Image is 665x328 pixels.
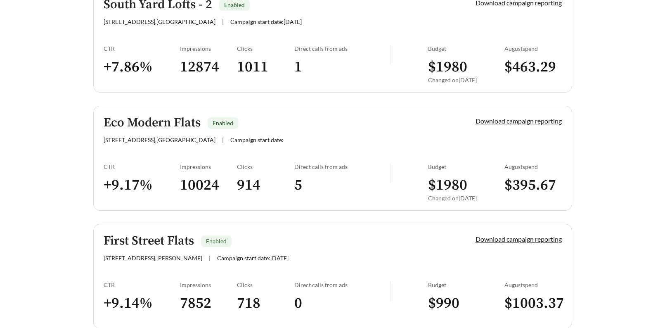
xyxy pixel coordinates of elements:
[428,163,504,170] div: Budget
[237,281,294,288] div: Clicks
[180,281,237,288] div: Impressions
[213,119,233,126] span: Enabled
[104,254,202,261] span: [STREET_ADDRESS] , [PERSON_NAME]
[504,176,562,195] h3: $ 395.67
[217,254,289,261] span: Campaign start date: [DATE]
[209,254,211,261] span: |
[180,163,237,170] div: Impressions
[104,163,180,170] div: CTR
[104,136,215,143] span: [STREET_ADDRESS] , [GEOGRAPHIC_DATA]
[180,294,237,313] h3: 7852
[104,58,180,76] h3: + 7.86 %
[476,117,562,125] a: Download campaign reporting
[230,18,302,25] span: Campaign start date: [DATE]
[237,294,294,313] h3: 718
[180,58,237,76] h3: 12874
[390,163,390,183] img: line
[104,18,215,25] span: [STREET_ADDRESS] , [GEOGRAPHIC_DATA]
[104,294,180,313] h3: + 9.14 %
[504,45,562,52] div: August spend
[390,281,390,301] img: line
[428,294,504,313] h3: $ 990
[237,58,294,76] h3: 1011
[428,76,504,83] div: Changed on [DATE]
[294,45,390,52] div: Direct calls from ads
[222,136,224,143] span: |
[224,1,245,8] span: Enabled
[104,234,194,248] h5: First Street Flats
[206,238,227,245] span: Enabled
[428,45,504,52] div: Budget
[104,281,180,288] div: CTR
[230,136,284,143] span: Campaign start date:
[237,45,294,52] div: Clicks
[476,235,562,243] a: Download campaign reporting
[390,45,390,65] img: line
[504,281,562,288] div: August spend
[428,195,504,202] div: Changed on [DATE]
[180,176,237,195] h3: 10024
[504,58,562,76] h3: $ 463.29
[222,18,224,25] span: |
[104,116,201,130] h5: Eco Modern Flats
[104,45,180,52] div: CTR
[237,163,294,170] div: Clicks
[428,58,504,76] h3: $ 1980
[104,176,180,195] h3: + 9.17 %
[504,294,562,313] h3: $ 1003.37
[294,294,390,313] h3: 0
[294,58,390,76] h3: 1
[93,106,572,211] a: Eco Modern FlatsEnabled[STREET_ADDRESS],[GEOGRAPHIC_DATA]|Campaign start date:Download campaign r...
[294,176,390,195] h3: 5
[428,176,504,195] h3: $ 1980
[294,163,390,170] div: Direct calls from ads
[504,163,562,170] div: August spend
[294,281,390,288] div: Direct calls from ads
[237,176,294,195] h3: 914
[180,45,237,52] div: Impressions
[428,281,504,288] div: Budget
